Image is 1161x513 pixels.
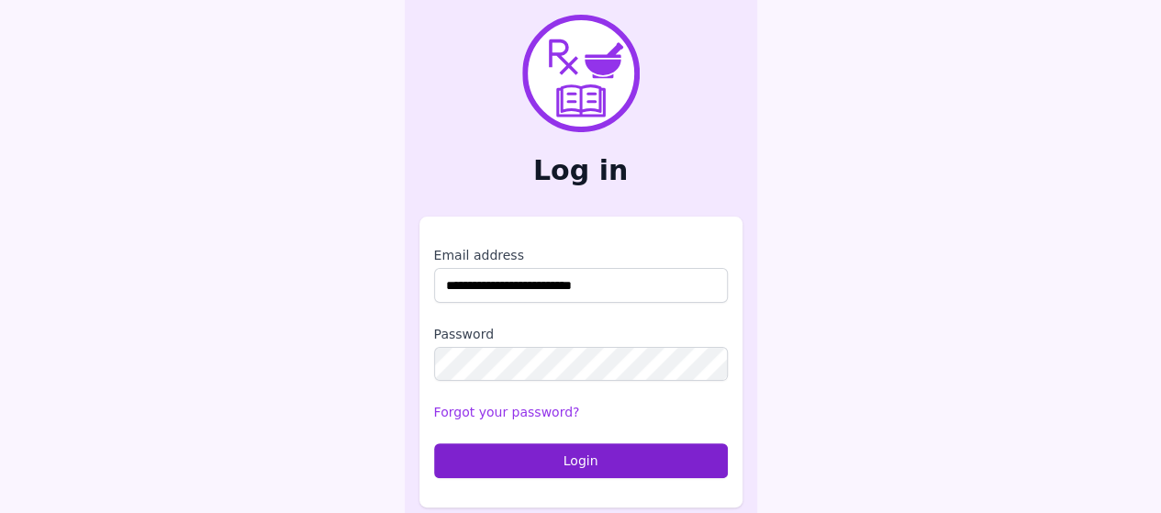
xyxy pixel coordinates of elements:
label: Email address [434,246,728,264]
img: PharmXellence Logo [522,15,640,132]
label: Password [434,325,728,343]
h2: Log in [419,154,742,187]
button: Login [434,443,728,478]
a: Forgot your password? [434,405,580,419]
